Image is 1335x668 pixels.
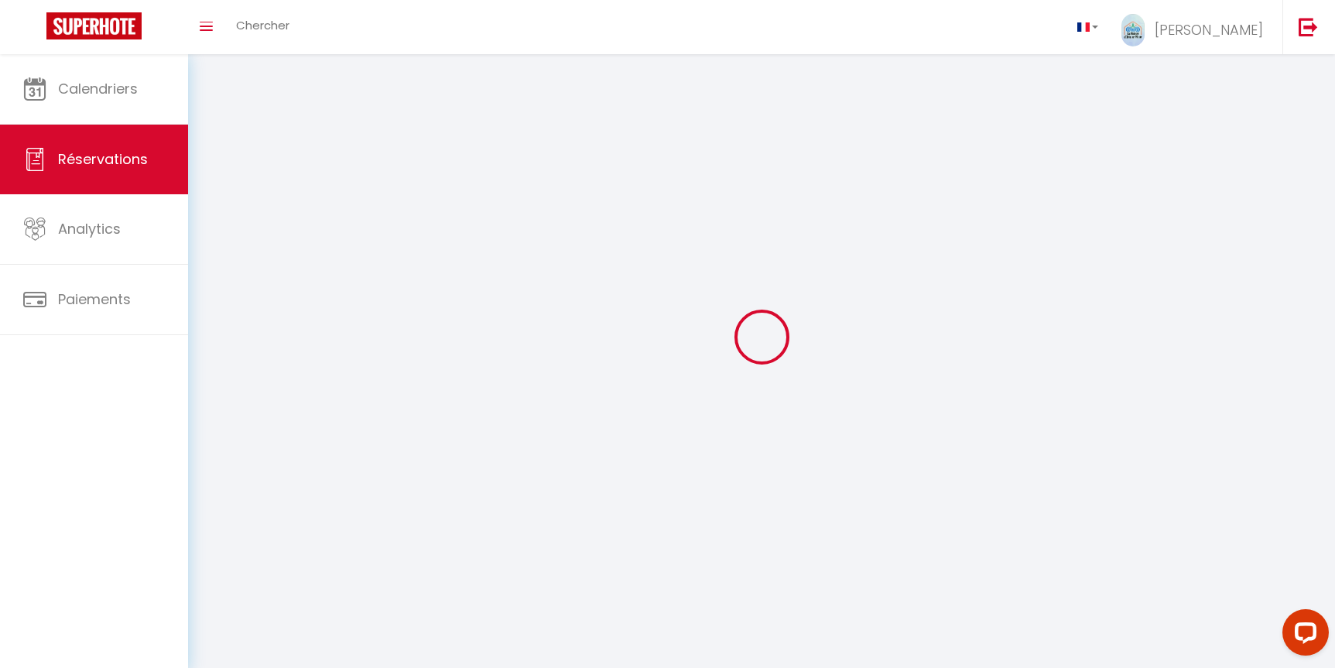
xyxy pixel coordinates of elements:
[58,289,131,309] span: Paiements
[1155,20,1263,39] span: [PERSON_NAME]
[46,12,142,39] img: Super Booking
[58,79,138,98] span: Calendriers
[58,219,121,238] span: Analytics
[58,149,148,169] span: Réservations
[1299,17,1318,36] img: logout
[1121,14,1145,46] img: ...
[1270,603,1335,668] iframe: LiveChat chat widget
[236,17,289,33] span: Chercher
